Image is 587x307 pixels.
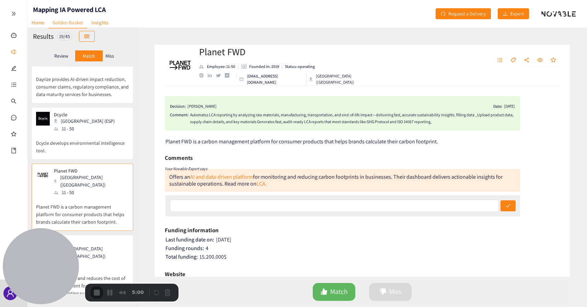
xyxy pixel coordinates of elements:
[500,200,516,211] button: check
[380,288,387,296] span: dislike
[33,32,54,41] h2: Results
[216,74,225,77] a: twitter
[33,5,106,14] h1: Mapping IA Powered LCA
[57,32,72,40] div: 19 / 45
[54,239,124,245] p: Qweeko
[507,55,519,66] button: tag
[441,11,446,17] span: redo
[551,57,556,63] span: star
[494,55,506,66] button: unordered-list
[190,173,253,180] a: AI and data-driven platform
[256,180,267,187] a: LCA.
[36,112,50,126] img: Snapshot of the company's website
[504,103,515,110] div: [DATE]
[83,53,95,59] p: Match
[321,288,327,296] span: like
[553,274,587,307] div: Widget de chat
[498,8,529,19] button: downloadExport
[330,286,348,297] span: Match
[54,168,124,174] p: Planet FWD
[510,10,524,17] span: Export
[225,73,233,78] a: crunchbase
[79,31,95,42] button: table
[537,57,543,63] span: eye
[166,51,194,79] img: Company Logo
[87,17,112,28] a: Insights
[190,111,515,125] div: Automates LCA reporting by analyzing raw materials, manufacturing, transportation, and end-of-lif...
[27,17,48,28] a: Home
[238,63,282,70] li: Founded in year
[11,62,16,76] span: edit
[84,34,89,39] span: table
[105,53,114,59] p: Miss
[247,73,303,85] p: [EMAIL_ADDRESS][DOMAIN_NAME]
[36,69,129,98] p: Dayrize provides AI-driven impact reduction, consumer claims, regulatory compliance, and data mat...
[165,166,207,171] i: Your Novable Expert says
[165,253,560,260] div: 15.200.000 $
[11,46,16,60] span: sound
[369,283,412,301] button: dislikeMiss
[165,253,198,260] span: Total funding:
[165,153,193,163] h6: Comments
[54,260,128,268] div: 1 - 10
[187,103,217,110] div: [PERSON_NAME]
[54,174,128,189] div: [GEOGRAPHIC_DATA] ([GEOGRAPHIC_DATA])
[448,10,486,17] span: Request a Delivery
[165,236,214,243] span: Last funding date on:
[165,225,219,235] h6: Funding information
[506,203,510,209] span: check
[534,55,546,66] button: eye
[436,8,491,19] button: redoRequest a Delivery
[36,196,129,226] p: Planet FWD is a carbon management platform for consumer products that helps brands calculate thei...
[389,286,401,297] span: Miss
[165,236,560,243] div: [DATE]
[11,79,16,93] span: unordered-list
[54,189,128,196] div: 11 - 50
[282,63,315,70] li: Status
[510,57,516,63] span: tag
[497,57,503,63] span: unordered-list
[54,117,119,125] div: [GEOGRAPHIC_DATA] (ESP)
[36,168,50,182] img: Snapshot of the company's website
[165,245,560,252] div: 4
[169,173,503,187] div: Offers an for monitoring and reducing carbon footprints in businesses. Their dashboard delivers a...
[54,112,115,117] p: Dcycle
[207,63,235,70] p: Employee: 11-50
[199,73,208,78] a: website
[165,269,185,279] h6: Website
[524,57,529,63] span: share-alt
[54,125,119,132] div: 11 - 50
[553,274,587,307] iframe: Chat Widget
[48,17,87,28] a: Golden Basket
[165,138,438,145] span: Planet FWD is a carbon management platform for consumer products that helps brands calculate thei...
[285,63,315,70] p: Status: operating
[36,268,129,297] p: Qweeko accelerates and reduces the cost of Life Cycle Assessment for electronic products, promoti...
[313,283,355,301] button: likeMatch
[199,45,386,59] h2: Planet FWD
[309,73,386,85] div: [GEOGRAPHIC_DATA] ([GEOGRAPHIC_DATA])
[503,11,508,17] span: download
[165,245,204,252] span: Funding rounds:
[170,111,188,125] span: Comment:
[11,145,16,158] span: book
[199,63,238,70] li: Employees
[547,55,560,66] button: star
[249,63,279,70] p: Founded in: 2019
[54,53,68,59] p: Review
[54,245,128,260] div: [GEOGRAPHIC_DATA] ([GEOGRAPHIC_DATA])
[36,132,129,154] p: Dcycle develops environmental intelligence tool.
[170,103,186,110] span: Decision:
[11,11,16,16] span: double-right
[208,73,216,78] a: linkedin
[520,55,533,66] button: share-alt
[493,103,502,110] span: Date:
